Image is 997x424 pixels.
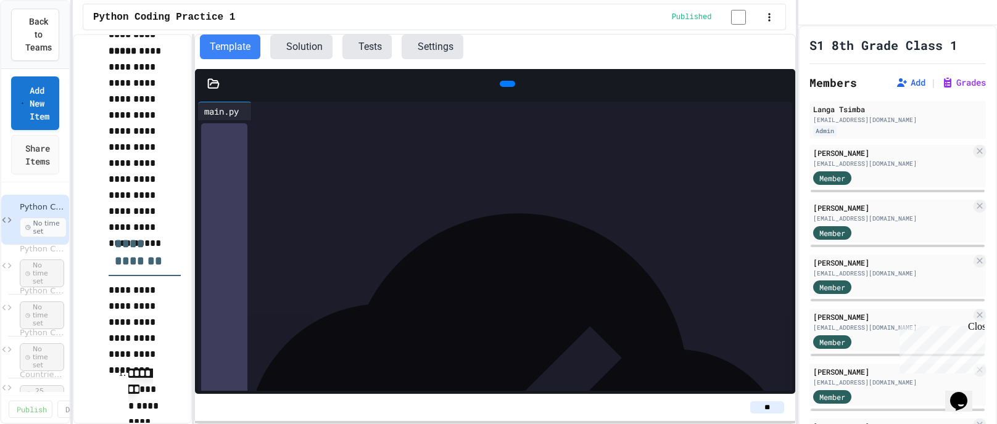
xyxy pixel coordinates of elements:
[813,378,971,387] div: [EMAIL_ADDRESS][DOMAIN_NAME]
[813,269,971,278] div: [EMAIL_ADDRESS][DOMAIN_NAME]
[813,257,971,268] div: [PERSON_NAME]
[200,35,260,59] button: Template
[20,328,64,338] span: Python Coding Practice 4
[11,76,59,130] a: Add New Item
[5,5,85,78] div: Chat with us now!Close
[25,15,52,54] span: Back to Teams
[20,343,64,372] span: No time set
[945,375,985,412] iframe: chat widget
[813,323,971,332] div: [EMAIL_ADDRESS][DOMAIN_NAME]
[198,102,252,120] div: main.py
[716,10,761,25] input: publish toggle
[813,366,971,377] div: [PERSON_NAME]
[819,227,845,238] span: Member
[672,12,712,22] span: Published
[813,214,971,223] div: [EMAIL_ADDRESS][DOMAIN_NAME]
[895,321,985,373] iframe: chat widget
[93,10,235,25] span: Python Coding Practice 1
[819,173,845,184] span: Member
[819,282,845,293] span: Member
[813,115,982,124] div: [EMAIL_ADDRESS][DOMAIN_NAME]
[813,147,971,158] div: [PERSON_NAME]
[813,104,982,115] div: Langa Tsimba
[819,391,845,402] span: Member
[896,76,925,89] button: Add
[813,311,971,322] div: [PERSON_NAME]
[20,244,64,255] span: Python Coding Practice 2
[11,9,59,61] button: Back to Teams
[198,105,245,118] div: main.py
[20,370,64,380] span: Countries Quiz
[930,75,937,90] span: |
[20,259,64,288] span: No time set
[270,35,333,59] button: Solution
[342,35,392,59] button: Tests
[941,76,986,89] button: Grades
[20,385,64,405] span: 25 min
[402,35,463,59] button: Settings
[20,301,64,330] span: No time set
[20,286,64,296] span: Python Coding Practice 3
[20,202,67,213] span: Python Coding Practice 1
[809,36,958,54] h1: S1 8th Grade Class 1
[57,401,97,418] a: Delete
[813,159,971,168] div: [EMAIL_ADDRESS][DOMAIN_NAME]
[809,74,857,91] h2: Members
[813,202,971,213] div: [PERSON_NAME]
[819,336,845,348] span: Member
[11,135,59,174] a: Share Items
[672,9,761,25] div: Content is published and visible to students
[20,218,67,237] span: No time set
[813,126,837,136] div: Admin
[9,401,52,418] a: Publish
